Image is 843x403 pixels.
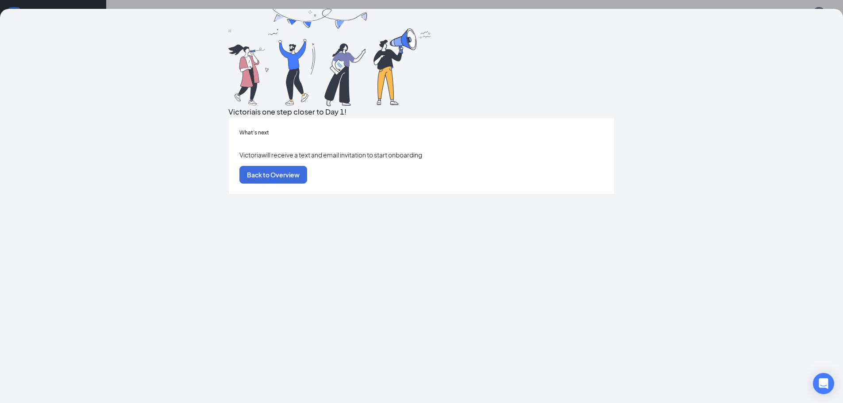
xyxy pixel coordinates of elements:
[239,166,307,184] button: Back to Overview
[239,129,604,137] h5: What’s next
[228,9,432,106] img: you are all set
[813,373,834,394] div: Open Intercom Messenger
[239,150,604,160] p: Victoria will receive a text and email invitation to start onboarding
[228,106,615,118] h3: Victoria is one step closer to Day 1!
